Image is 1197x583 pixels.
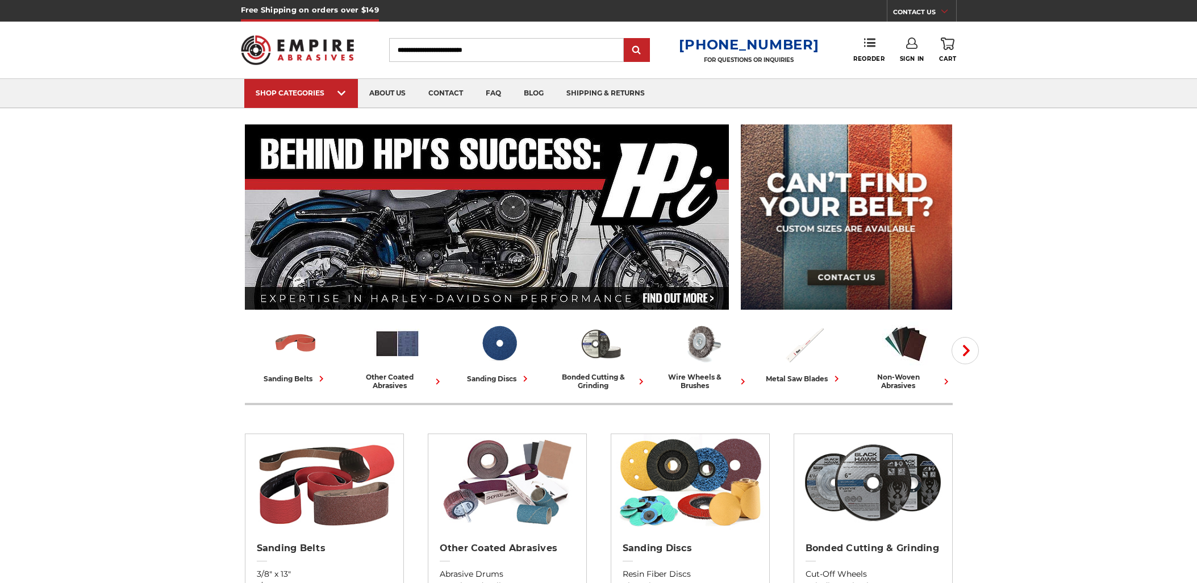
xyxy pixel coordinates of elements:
a: sanding discs [453,320,545,385]
a: 3/8" x 13" [257,568,392,580]
img: Bonded Cutting & Grinding [799,434,946,531]
h2: Bonded Cutting & Grinding [806,543,941,554]
img: Wire Wheels & Brushes [679,320,726,367]
img: Bonded Cutting & Grinding [577,320,624,367]
a: shipping & returns [555,79,656,108]
img: Non-woven Abrasives [882,320,929,367]
a: Cut-Off Wheels [806,568,941,580]
img: Other Coated Abrasives [374,320,421,367]
a: [PHONE_NUMBER] [679,36,819,53]
a: contact [417,79,474,108]
div: sanding discs [467,373,531,385]
button: Next [952,337,979,364]
img: promo banner for custom belts. [741,124,952,310]
img: Sanding Belts [251,434,398,531]
a: other coated abrasives [351,320,444,390]
div: bonded cutting & grinding [554,373,647,390]
div: wire wheels & brushes [656,373,749,390]
h2: Sanding Discs [623,543,758,554]
a: Abrasive Drums [440,568,575,580]
img: Sanding Discs [476,320,523,367]
input: Submit [625,39,648,62]
div: sanding belts [264,373,327,385]
p: FOR QUESTIONS OR INQUIRIES [679,56,819,64]
span: Reorder [853,55,885,63]
a: blog [512,79,555,108]
a: Reorder [853,38,885,62]
a: metal saw blades [758,320,850,385]
span: Sign In [900,55,924,63]
img: Metal Saw Blades [781,320,828,367]
a: Cart [939,38,956,63]
div: metal saw blades [766,373,843,385]
img: Other Coated Abrasives [433,434,581,531]
a: Resin Fiber Discs [623,568,758,580]
img: Sanding Discs [616,434,764,531]
span: Cart [939,55,956,63]
h2: Sanding Belts [257,543,392,554]
a: faq [474,79,512,108]
img: Sanding Belts [272,320,319,367]
a: non-woven abrasives [860,320,952,390]
h2: Other Coated Abrasives [440,543,575,554]
a: CONTACT US [893,6,956,22]
a: about us [358,79,417,108]
img: Banner for an interview featuring Horsepower Inc who makes Harley performance upgrades featured o... [245,124,729,310]
div: SHOP CATEGORIES [256,89,347,97]
div: other coated abrasives [351,373,444,390]
a: sanding belts [249,320,342,385]
a: bonded cutting & grinding [554,320,647,390]
a: wire wheels & brushes [656,320,749,390]
div: non-woven abrasives [860,373,952,390]
img: Empire Abrasives [241,28,354,72]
